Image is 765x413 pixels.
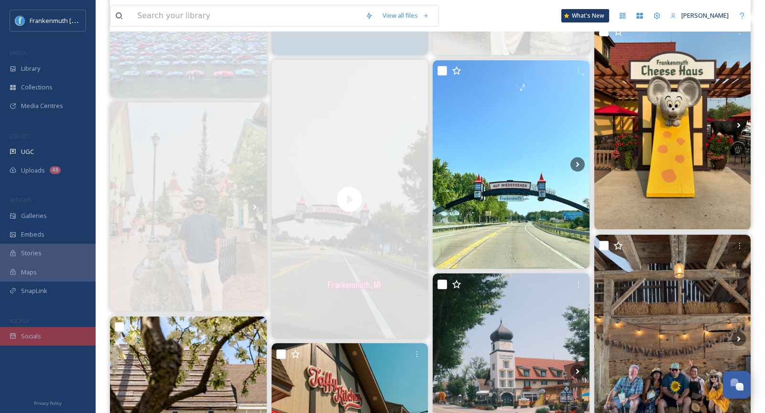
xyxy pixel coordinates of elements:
span: Privacy Policy [34,400,62,406]
span: Maps [21,268,37,277]
span: Uploads [21,166,45,175]
div: 48 [50,166,61,174]
a: [PERSON_NAME] [666,6,733,25]
span: Stories [21,249,42,258]
span: Collections [21,83,53,92]
img: One city, 3 countries 🇩🇪🇺🇸🇨🇦 . . . . #frankenmuth #vacation #summer #landscape #germany #usa #canada [433,60,590,269]
img: Frankenmuth is such a charming town. Your visit isn’t complete without visiting Bronner’s Christm... [594,21,751,230]
button: Open Chat [723,371,751,399]
span: Galleries [21,211,47,220]
a: Privacy Policy [34,397,62,408]
span: Embeds [21,230,44,239]
img: thumbnail [271,60,428,338]
span: COLLECT [10,132,30,140]
img: #frankenmuth #michigan [110,102,267,311]
span: SOCIALS [10,317,29,324]
span: SnapLink [21,286,47,295]
span: MEDIA [10,49,26,56]
span: UGC [21,147,34,156]
a: View all files [378,6,434,25]
span: Media Centres [21,101,63,110]
a: What's New [561,9,609,22]
span: WIDGETS [10,196,32,204]
span: [PERSON_NAME] [681,11,729,20]
input: Search your library [132,5,361,26]
span: Library [21,64,40,73]
img: Social%20Media%20PFP%202025.jpg [15,16,25,25]
span: Frankenmuth [US_STATE] [30,16,102,25]
video: Last week, my love and I took a long weekend anniversary trip to Frankenmuth, Michigan. How in th... [271,60,428,338]
span: Socials [21,332,41,341]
